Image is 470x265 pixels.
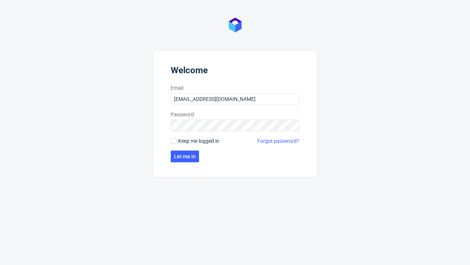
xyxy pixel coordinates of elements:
[171,65,299,78] header: Welcome
[171,93,299,105] input: you@youremail.com
[171,84,299,92] label: Email
[174,154,196,159] span: Let me in
[257,137,299,145] a: Forgot password?
[171,151,199,162] button: Let me in
[171,111,299,118] label: Password
[178,137,219,145] span: Keep me logged in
